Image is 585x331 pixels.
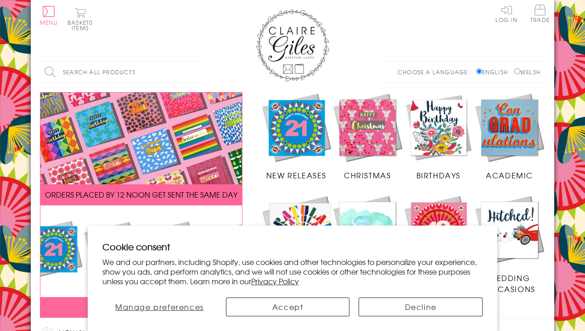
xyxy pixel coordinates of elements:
a: Christmas [332,92,403,181]
a: New Releases [261,92,332,181]
span: Christmas [344,170,391,181]
span: ORDERS PLACED BY 12 NOON GET SENT THE SAME DAY [45,189,237,200]
a: Birthdays [403,92,474,181]
span: Manage preferences [115,301,204,312]
span: New Releases [266,170,326,181]
input: Search all products [40,62,201,83]
span: Menu [40,18,58,27]
a: Privacy Policy [251,276,299,287]
span: Trade [530,5,550,22]
label: Welsh [514,68,540,76]
button: Menu [40,6,58,25]
label: English [476,68,512,76]
img: Claire Giles Greetings Cards [256,9,329,82]
button: Accept [226,298,350,316]
button: Basket0 items [67,7,93,31]
button: Decline [359,298,483,316]
span: Wedding Occasions [484,272,535,294]
input: Welsh [514,68,520,74]
span: 0 items [72,18,93,32]
a: Log In [495,5,517,22]
h2: Cookie consent [102,240,483,253]
a: Age Cards [403,194,474,283]
a: Academic [474,92,545,181]
span: Birthdays [416,170,461,181]
p: Choose a language: [398,68,474,76]
a: Trade [530,5,550,24]
span: Academic [486,170,533,181]
p: We and our partners, including Shopify, use cookies and other technologies to personalize your ex... [102,257,483,286]
input: English [476,68,482,74]
button: Manage preferences [102,298,217,316]
a: Wedding Occasions [474,194,545,294]
input: Search [191,62,201,83]
a: Congratulations [261,194,343,295]
a: Sympathy [332,194,403,283]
